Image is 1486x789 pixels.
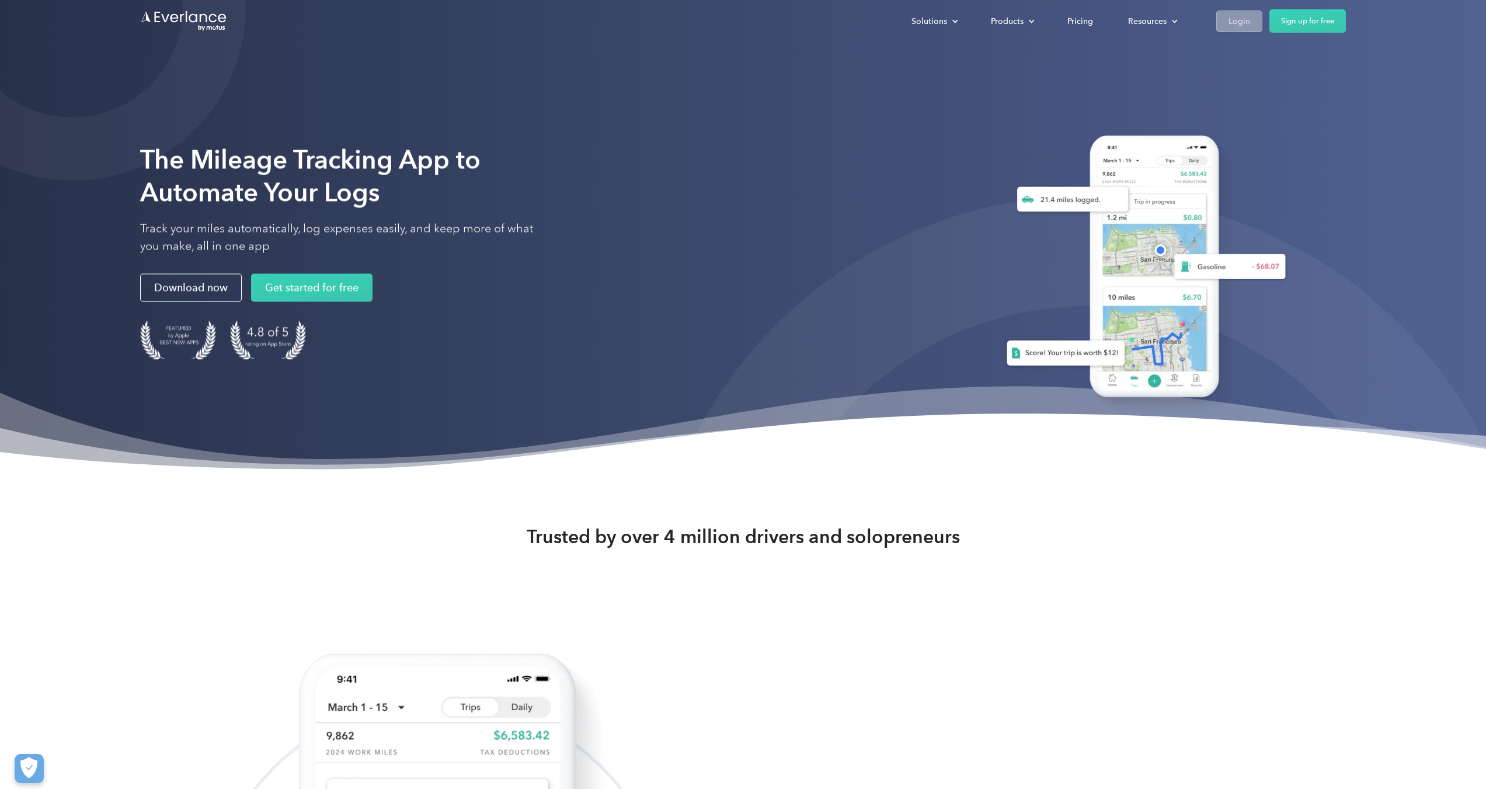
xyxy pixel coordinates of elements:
[1229,14,1250,29] div: Login
[140,10,228,32] a: Go to homepage
[1067,14,1093,29] div: Pricing
[1216,11,1262,32] a: Login
[15,754,44,783] button: Cookies Settings
[140,274,242,302] a: Download now
[140,321,216,360] img: Badge for Featured by Apple Best New Apps
[988,124,1295,415] img: Everlance, mileage tracker app, expense tracking app
[140,220,549,255] p: Track your miles automatically, log expenses easily, and keep more of what you make, all in one app
[1128,14,1167,29] div: Resources
[900,11,968,32] div: Solutions
[251,274,373,302] a: Get started for free
[911,14,947,29] div: Solutions
[991,14,1024,29] div: Products
[230,321,306,360] img: 4.9 out of 5 stars on the app store
[979,11,1044,32] div: Products
[1116,11,1187,32] div: Resources
[1269,9,1346,33] a: Sign up for free
[1056,11,1105,32] a: Pricing
[140,144,481,208] strong: The Mileage Tracking App to Automate Your Logs
[527,525,960,548] strong: Trusted by over 4 million drivers and solopreneurs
